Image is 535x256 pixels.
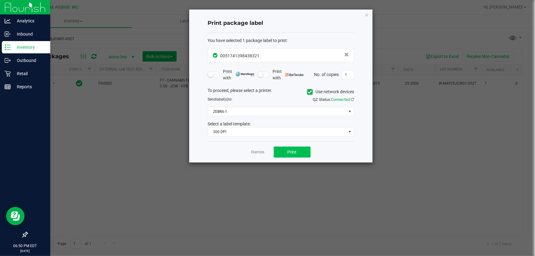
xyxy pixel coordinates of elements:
[5,44,11,50] inline-svg: Inventory
[313,97,354,102] span: QZ Status:
[11,44,48,51] p: Inventory
[223,68,254,81] span: Print with
[11,83,48,90] p: Reports
[203,121,359,127] div: Select a label template.
[220,53,259,58] span: 0051741398438321
[6,207,25,225] iframe: Resource center
[5,84,11,90] inline-svg: Reports
[5,57,11,63] inline-svg: Outbound
[274,147,311,158] button: Print
[208,37,354,44] div: :
[11,57,48,64] p: Outbound
[3,243,48,249] p: 06:50 PM EDT
[208,38,287,43] span: You have selected 1 package label to print
[331,97,350,102] span: Connected
[236,72,254,76] img: mark_magic_cybra.png
[11,30,48,38] p: Inbound
[251,150,265,155] a: Dismiss
[213,52,219,59] span: In Sync
[11,70,48,77] p: Retail
[5,71,11,77] inline-svg: Retail
[288,150,297,155] span: Print
[208,107,346,116] span: ZEBRA-1
[3,249,48,253] p: [DATE]
[208,128,346,136] span: 300 DPI
[5,31,11,37] inline-svg: Inbound
[216,97,228,101] span: label(s)
[11,17,48,25] p: Analytics
[314,72,339,77] span: No. of copies
[208,97,232,101] span: Send to:
[203,87,359,97] div: To proceed, please select a printer.
[307,89,354,95] label: Use network devices
[273,68,304,81] span: Print with
[285,73,304,76] img: bartender.png
[5,18,11,24] inline-svg: Analytics
[208,19,354,27] h4: Print package label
